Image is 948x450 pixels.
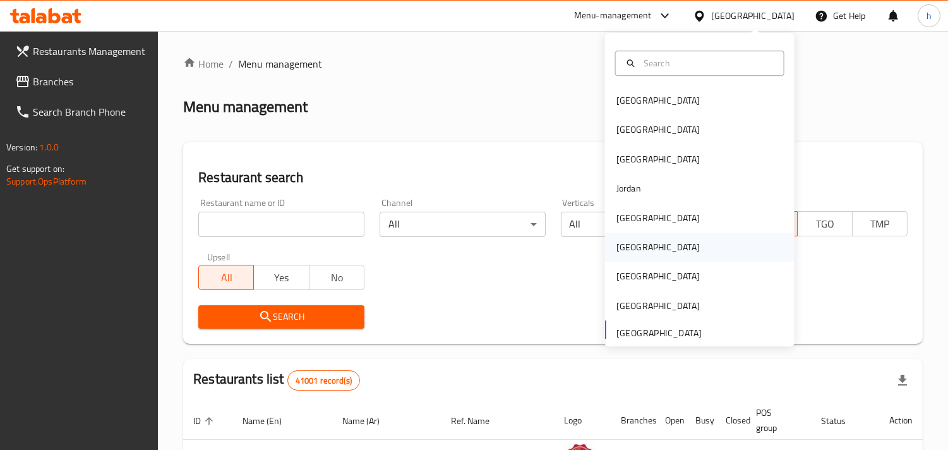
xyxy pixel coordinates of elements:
[204,269,249,287] span: All
[797,211,853,236] button: TGO
[927,9,932,23] span: h
[6,139,37,155] span: Version:
[288,375,359,387] span: 41001 record(s)
[183,56,923,71] nav: breadcrumb
[207,252,231,261] label: Upsell
[6,161,64,177] span: Get support on:
[639,56,776,70] input: Search
[287,370,360,391] div: Total records count
[229,56,233,71] li: /
[238,56,322,71] span: Menu management
[309,265,364,290] button: No
[858,215,903,233] span: TMP
[198,305,364,329] button: Search
[616,181,641,195] div: Jordan
[711,9,795,23] div: [GEOGRAPHIC_DATA]
[616,240,700,254] div: [GEOGRAPHIC_DATA]
[259,269,304,287] span: Yes
[198,168,908,187] h2: Restaurant search
[655,401,685,440] th: Open
[5,97,159,127] a: Search Branch Phone
[33,44,148,59] span: Restaurants Management
[616,94,700,107] div: [GEOGRAPHIC_DATA]
[193,370,360,391] h2: Restaurants list
[39,139,59,155] span: 1.0.0
[616,299,700,313] div: [GEOGRAPHIC_DATA]
[616,123,700,137] div: [GEOGRAPHIC_DATA]
[6,173,87,190] a: Support.OpsPlatform
[716,401,746,440] th: Closed
[887,365,918,396] div: Export file
[821,413,862,429] span: Status
[243,413,298,429] span: Name (En)
[879,401,923,440] th: Action
[561,212,727,237] div: All
[183,56,224,71] a: Home
[208,309,354,325] span: Search
[5,36,159,66] a: Restaurants Management
[198,265,254,290] button: All
[685,401,716,440] th: Busy
[616,270,700,284] div: [GEOGRAPHIC_DATA]
[852,211,908,236] button: TMP
[198,212,364,237] input: Search for restaurant name or ID..
[451,413,506,429] span: Ref. Name
[315,269,359,287] span: No
[574,8,652,23] div: Menu-management
[33,104,148,119] span: Search Branch Phone
[616,152,700,166] div: [GEOGRAPHIC_DATA]
[554,401,611,440] th: Logo
[616,211,700,225] div: [GEOGRAPHIC_DATA]
[193,413,217,429] span: ID
[756,405,796,435] span: POS group
[33,74,148,89] span: Branches
[611,401,655,440] th: Branches
[803,215,848,233] span: TGO
[183,97,308,117] h2: Menu management
[343,413,397,429] span: Name (Ar)
[5,66,159,97] a: Branches
[380,212,546,237] div: All
[253,265,309,290] button: Yes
